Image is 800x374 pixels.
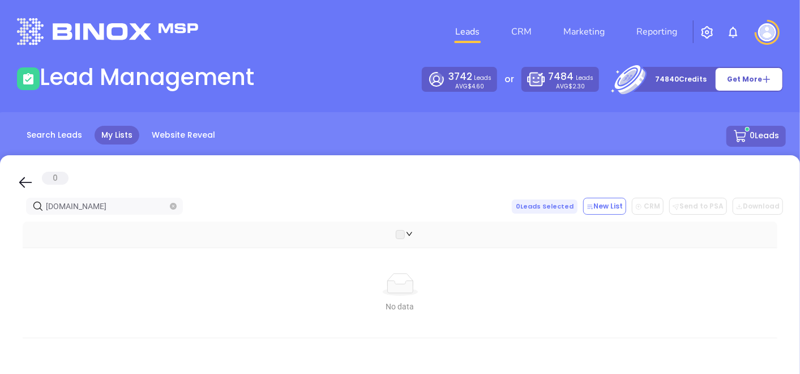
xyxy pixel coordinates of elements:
[548,70,574,83] span: 7484
[726,25,740,39] img: iconNotification
[448,70,491,84] p: Leads
[569,82,585,91] span: $2.30
[512,199,577,214] span: 0 Leads Selected
[715,67,783,91] button: Get More
[95,126,139,144] a: My Lists
[632,20,682,43] a: Reporting
[655,74,707,85] p: 74840 Credits
[669,198,727,215] button: Send to PSA
[448,70,472,83] span: 3742
[451,20,484,43] a: Leads
[507,20,536,43] a: CRM
[559,20,609,43] a: Marketing
[46,200,168,212] input: Search…
[456,84,485,89] p: AVG
[726,126,786,147] button: 0Leads
[42,172,69,185] span: 0
[583,198,626,215] button: New List
[145,126,222,144] a: Website Reveal
[733,198,783,215] button: Download
[700,25,714,39] img: iconSetting
[632,198,664,215] button: CRM
[40,63,254,91] h1: Lead Management
[504,73,514,86] p: or
[406,231,413,237] span: down
[17,18,198,45] img: logo
[557,84,585,89] p: AVG
[758,23,776,41] img: user
[468,82,485,91] span: $4.60
[548,70,593,84] p: Leads
[32,300,768,313] div: No data
[170,203,177,210] button: close-circle
[20,126,89,144] a: Search Leads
